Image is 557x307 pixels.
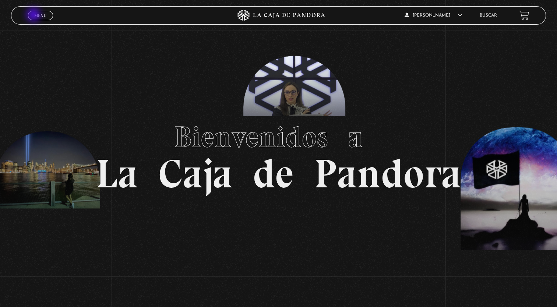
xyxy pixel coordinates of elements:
[405,13,462,18] span: [PERSON_NAME]
[174,119,383,155] span: Bienvenidos a
[32,19,49,24] span: Cerrar
[96,113,461,194] h1: La Caja de Pandora
[519,10,529,20] a: View your shopping cart
[480,13,497,18] a: Buscar
[34,13,46,18] span: Menu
